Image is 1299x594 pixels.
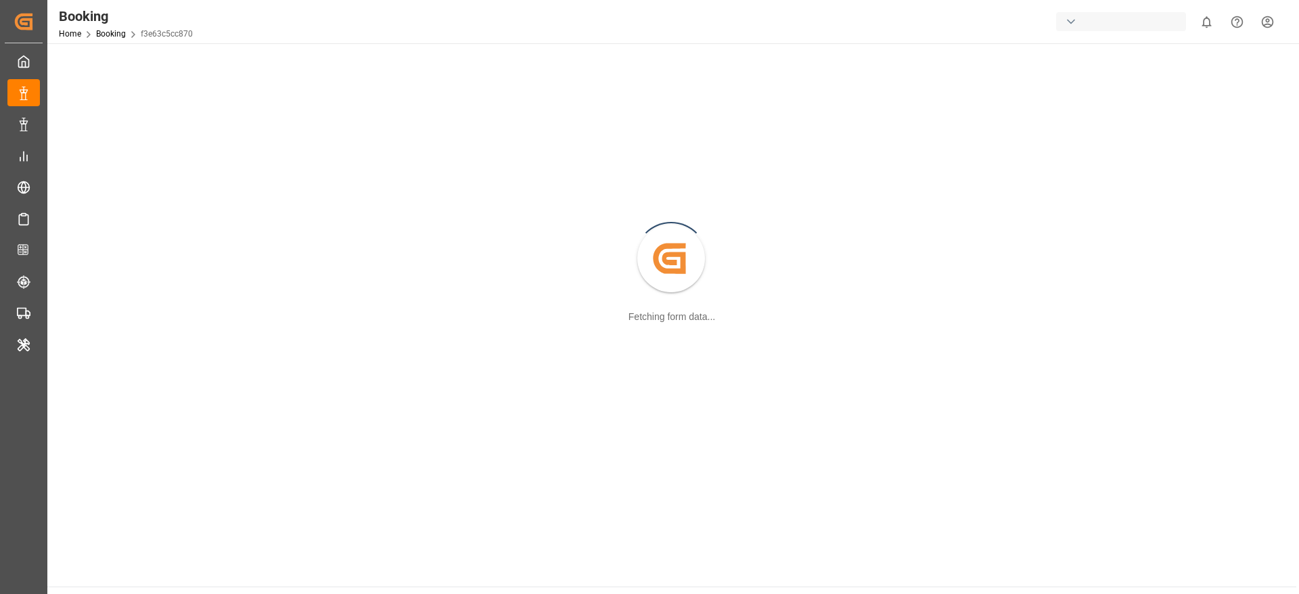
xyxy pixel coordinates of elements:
[1191,7,1222,37] button: show 0 new notifications
[629,310,715,324] div: Fetching form data...
[1222,7,1252,37] button: Help Center
[96,29,126,39] a: Booking
[59,29,81,39] a: Home
[59,6,193,26] div: Booking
